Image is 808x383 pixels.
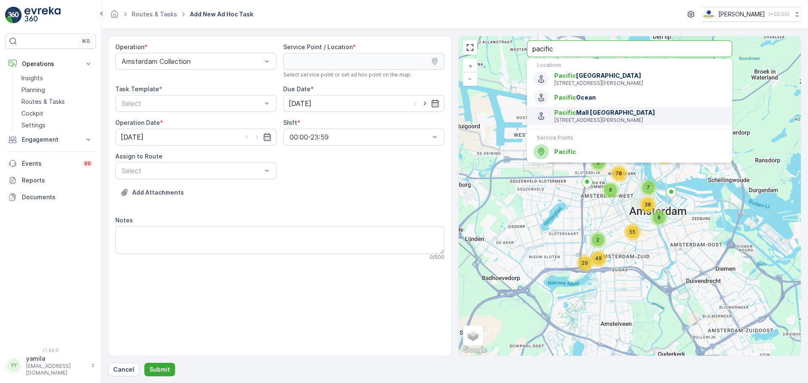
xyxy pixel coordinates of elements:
[590,250,607,267] div: 49
[5,7,22,24] img: logo
[21,121,45,129] p: Settings
[5,155,96,172] a: Events99
[22,159,77,168] p: Events
[647,184,650,190] span: 7
[283,119,297,126] label: Shift
[122,98,262,108] p: Select
[430,254,444,261] p: 0 / 500
[468,62,472,69] span: +
[283,71,412,78] span: Select service point or set ad hoc point on the map.
[703,10,715,19] img: basis-logo_rgb2x.png
[577,255,593,272] div: 29
[26,354,87,363] p: yamila
[703,7,801,22] button: [PERSON_NAME](+02:00)
[554,93,726,102] span: Ocean
[115,153,162,160] label: Assign to Route
[596,237,599,243] span: 2
[554,72,576,79] span: Pacific
[468,75,472,82] span: −
[537,135,722,141] p: Service Points
[5,189,96,206] a: Documents
[115,129,276,145] input: dd/mm/yyyy
[18,84,96,96] a: Planning
[464,41,476,54] a: View Fullscreen
[144,363,175,376] button: Submit
[554,94,576,101] span: Pacific
[21,109,43,118] p: Cockpit
[188,10,255,18] span: Add New Ad Hoc Task
[768,11,789,18] p: ( +02:00 )
[554,109,576,116] span: Pacific
[84,160,91,167] p: 99
[554,117,726,124] p: [STREET_ADDRESS][PERSON_NAME]
[115,217,133,224] label: Notes
[590,232,606,248] div: 2
[283,43,353,50] label: Service Point / Location
[461,345,489,356] a: Open this area in Google Maps (opens a new window)
[21,74,43,82] p: Insights
[554,108,726,117] span: Mall [GEOGRAPHIC_DATA]
[640,179,657,196] div: 7
[24,7,61,24] img: logo_light-DOdMpM7g.png
[132,188,184,197] p: Add Attachments
[7,359,21,372] div: YY
[108,363,139,376] button: Cancel
[18,72,96,84] a: Insights
[21,86,45,94] p: Planning
[639,196,656,213] div: 38
[5,172,96,189] a: Reports
[115,119,160,126] label: Operation Date
[149,365,170,374] p: Submit
[527,59,732,163] ul: Menu
[18,96,96,108] a: Routes & Tasks
[602,182,619,198] div: 6
[283,95,444,112] input: dd/mm/yyyy
[22,193,93,201] p: Documents
[554,148,576,155] span: Pacific
[22,176,93,185] p: Reports
[464,326,482,345] a: Layers
[122,166,262,176] p: Select
[22,60,79,68] p: Operations
[624,224,641,240] div: 55
[113,365,134,374] p: Cancel
[644,201,651,208] span: 38
[609,187,612,193] span: 6
[18,108,96,119] a: Cockpit
[461,345,489,356] img: Google
[537,62,722,69] p: Locations
[26,363,87,376] p: [EMAIL_ADDRESS][DOMAIN_NAME]
[554,71,726,80] span: [GEOGRAPHIC_DATA]
[554,80,726,87] p: [STREET_ADDRESS][PERSON_NAME]
[582,260,588,266] span: 29
[132,11,177,18] a: Routes & Tasks
[718,10,765,18] p: [PERSON_NAME]
[611,165,627,182] div: 78
[616,170,622,177] span: 78
[657,214,661,221] span: 8
[630,229,635,235] span: 55
[21,98,65,106] p: Routes & Tasks
[527,40,732,57] input: Search address or service points
[5,354,96,376] button: YYyamila[EMAIL_ADDRESS][DOMAIN_NAME]
[115,85,159,92] label: Task Template
[18,119,96,131] a: Settings
[82,38,90,45] p: ⌘B
[22,135,79,144] p: Engagement
[110,13,119,20] a: Homepage
[464,72,476,85] a: Zoom Out
[595,255,602,261] span: 49
[5,55,96,72] button: Operations
[5,348,96,353] span: v 1.49.0
[115,43,144,50] label: Operation
[115,186,189,199] button: Upload File
[590,154,607,171] div: 5
[651,209,667,226] div: 8
[5,131,96,148] button: Engagement
[464,60,476,72] a: Zoom In
[283,85,311,92] label: Due Date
